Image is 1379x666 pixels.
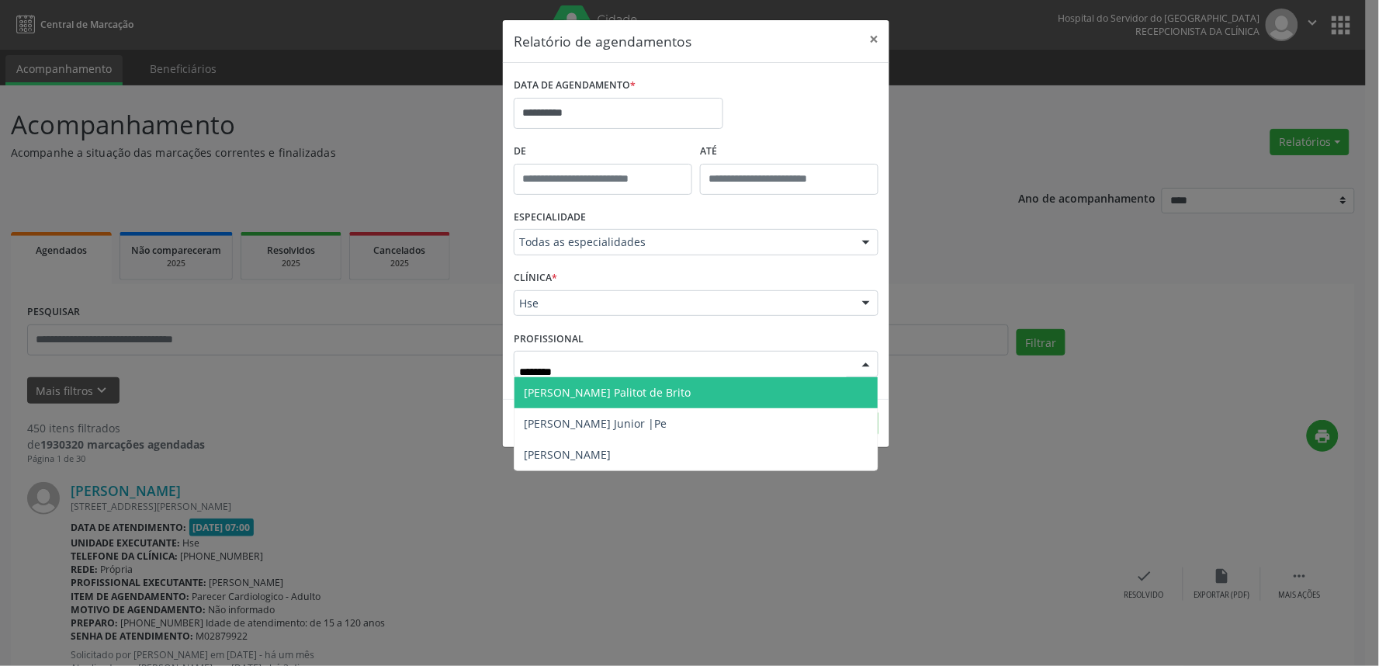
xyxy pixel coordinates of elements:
[700,140,878,164] label: ATÉ
[524,447,611,462] span: [PERSON_NAME]
[514,266,557,290] label: CLÍNICA
[514,327,584,351] label: PROFISSIONAL
[524,385,691,400] span: [PERSON_NAME] Palitot de Brito
[858,20,889,58] button: Close
[514,74,636,98] label: DATA DE AGENDAMENTO
[514,140,692,164] label: De
[519,296,847,311] span: Hse
[514,206,586,230] label: ESPECIALIDADE
[524,416,667,431] span: [PERSON_NAME] Junior |Pe
[519,234,847,250] span: Todas as especialidades
[514,31,691,51] h5: Relatório de agendamentos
